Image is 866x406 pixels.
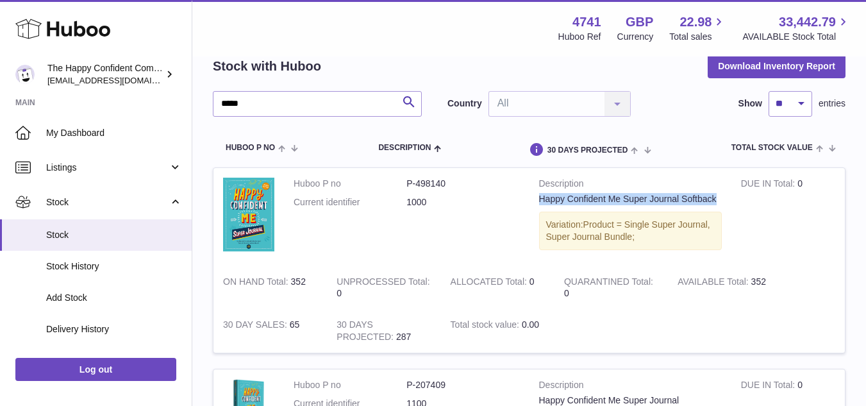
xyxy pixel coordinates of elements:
span: Description [378,144,431,152]
td: 0 [327,266,440,310]
span: Stock [46,229,182,241]
span: 33,442.79 [779,13,836,31]
span: Stock [46,196,169,208]
img: contact@happyconfident.com [15,65,35,84]
span: 22.98 [679,13,712,31]
span: [EMAIL_ADDRESS][DOMAIN_NAME] [47,75,188,85]
td: 352 [213,266,327,310]
a: 33,442.79 AVAILABLE Stock Total [742,13,851,43]
strong: DUE IN Total [741,380,797,393]
span: 0 [564,288,569,298]
td: 65 [213,309,327,353]
span: entries [819,97,845,110]
strong: ON HAND Total [223,276,291,290]
strong: Description [539,178,722,193]
span: Add Stock [46,292,182,304]
td: 352 [668,266,781,310]
div: Currency [617,31,654,43]
strong: 30 DAYS PROJECTED [337,319,396,345]
strong: DUE IN Total [741,178,797,192]
strong: Description [539,379,722,394]
span: Total stock value [731,144,813,152]
dd: P-498140 [406,178,519,190]
strong: 30 DAY SALES [223,319,290,333]
span: Product = Single Super Journal, Super Journal Bundle; [546,219,710,242]
strong: 4741 [572,13,601,31]
button: Download Inventory Report [708,55,845,78]
span: 30 DAYS PROJECTED [547,146,628,155]
div: The Happy Confident Company [47,62,163,87]
a: 22.98 Total sales [669,13,726,43]
dt: Huboo P no [294,379,406,391]
a: Log out [15,358,176,381]
span: My Dashboard [46,127,182,139]
div: Happy Confident Me Super Journal Softback [539,193,722,205]
div: Huboo Ref [558,31,601,43]
strong: QUARANTINED Total [564,276,653,290]
span: 0.00 [522,319,539,330]
strong: ALLOCATED Total [451,276,529,290]
span: AVAILABLE Stock Total [742,31,851,43]
span: Stock History [46,260,182,273]
dd: P-207409 [406,379,519,391]
label: Country [447,97,482,110]
strong: GBP [626,13,653,31]
div: Variation: [539,212,722,250]
strong: AVAILABLE Total [678,276,751,290]
td: 0 [731,168,845,266]
dt: Huboo P no [294,178,406,190]
span: Huboo P no [226,144,275,152]
img: product image [223,178,274,251]
span: ASN Uploads [46,355,182,367]
label: Show [738,97,762,110]
strong: Total stock value [451,319,522,333]
dd: 1000 [406,196,519,208]
span: Listings [46,162,169,174]
span: Delivery History [46,323,182,335]
strong: UNPROCESSED Total [337,276,429,290]
td: 287 [327,309,440,353]
span: Total sales [669,31,726,43]
td: 0 [441,266,554,310]
h2: Stock with Huboo [213,58,321,75]
dt: Current identifier [294,196,406,208]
